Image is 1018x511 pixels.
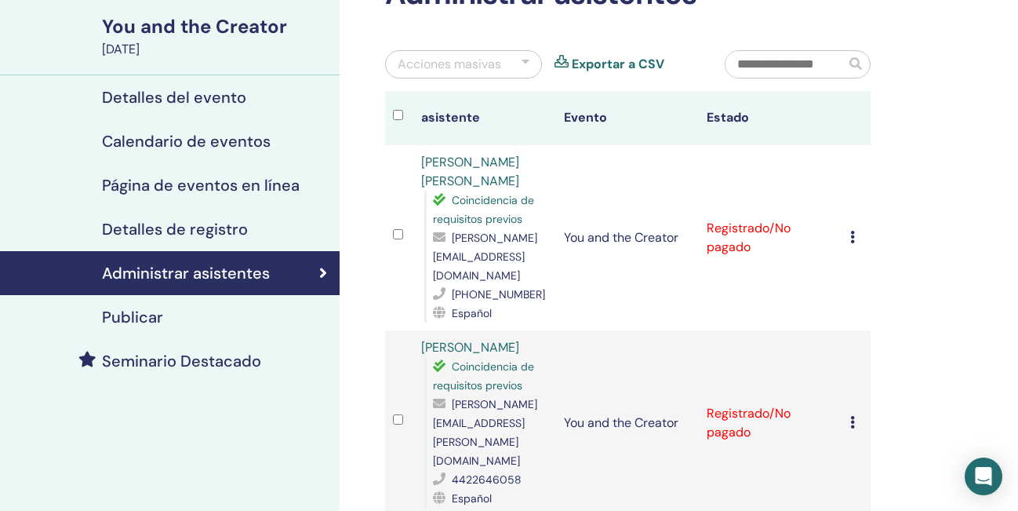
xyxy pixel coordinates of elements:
[452,491,492,506] span: Español
[93,13,340,59] a: You and the Creator[DATE]
[102,264,270,283] h4: Administrar asistentes
[433,397,537,468] span: [PERSON_NAME][EMAIL_ADDRESS][PERSON_NAME][DOMAIN_NAME]
[572,55,664,74] a: Exportar a CSV
[556,145,699,330] td: You and the Creator
[102,88,246,107] h4: Detalles del evento
[102,132,271,151] h4: Calendario de eventos
[102,13,330,40] div: You and the Creator
[965,458,1002,495] div: Open Intercom Messenger
[102,40,330,59] div: [DATE]
[413,91,556,145] th: asistente
[102,308,163,327] h4: Publicar
[452,473,522,487] span: 4422646058
[433,231,537,283] span: [PERSON_NAME][EMAIL_ADDRESS][DOMAIN_NAME]
[421,154,519,189] a: [PERSON_NAME] [PERSON_NAME]
[433,360,534,392] span: Coincidencia de requisitos previos
[102,220,248,239] h4: Detalles de registro
[699,91,842,145] th: Estado
[421,339,519,356] a: [PERSON_NAME]
[556,91,699,145] th: Evento
[102,352,261,370] h4: Seminario Destacado
[452,306,492,320] span: Español
[102,176,300,195] h4: Página de eventos en línea
[452,287,545,301] span: [PHONE_NUMBER]
[433,193,534,226] span: Coincidencia de requisitos previos
[398,55,501,74] div: Acciones masivas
